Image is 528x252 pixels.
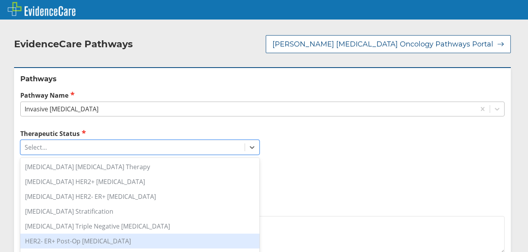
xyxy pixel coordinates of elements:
label: Pathway Name [20,91,505,100]
div: Select... [25,143,47,152]
div: [MEDICAL_DATA] HER2- ER+ [MEDICAL_DATA] [20,189,260,204]
div: HER2- ER+ Post-Op [MEDICAL_DATA] [20,234,260,248]
img: EvidenceCare [8,2,75,16]
h2: EvidenceCare Pathways [14,38,133,50]
div: [MEDICAL_DATA] [MEDICAL_DATA] Therapy [20,159,260,174]
h2: Pathways [20,74,505,84]
label: Therapeutic Status [20,129,260,138]
div: [MEDICAL_DATA] HER2+ [MEDICAL_DATA] [20,174,260,189]
div: [MEDICAL_DATA] Stratification [20,204,260,219]
span: [PERSON_NAME] [MEDICAL_DATA] Oncology Pathways Portal [272,39,493,49]
button: [PERSON_NAME] [MEDICAL_DATA] Oncology Pathways Portal [266,35,511,53]
label: Additional Details [20,206,505,214]
div: [MEDICAL_DATA] Triple Negative [MEDICAL_DATA] [20,219,260,234]
div: Invasive [MEDICAL_DATA] [25,105,98,113]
